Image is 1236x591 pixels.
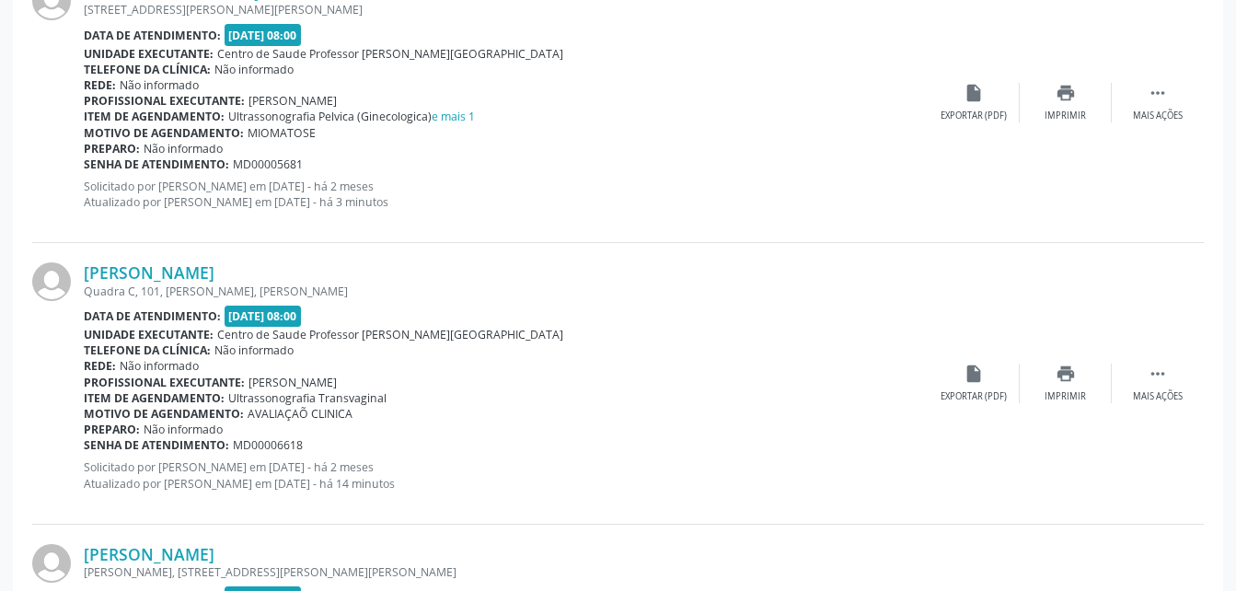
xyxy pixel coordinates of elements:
b: Senha de atendimento: [84,156,229,172]
i: insert_drive_file [964,83,984,103]
b: Profissional executante: [84,375,245,390]
span: [PERSON_NAME] [248,375,337,390]
b: Unidade executante: [84,327,214,342]
span: Não informado [144,422,223,437]
b: Unidade executante: [84,46,214,62]
i:  [1148,83,1168,103]
a: [PERSON_NAME] [84,262,214,283]
div: [PERSON_NAME], [STREET_ADDRESS][PERSON_NAME][PERSON_NAME] [84,564,928,580]
b: Motivo de agendamento: [84,406,244,422]
div: Mais ações [1133,110,1183,122]
span: Não informado [214,62,294,77]
div: Quadra C, 101, [PERSON_NAME], [PERSON_NAME] [84,284,928,299]
div: Exportar (PDF) [941,390,1007,403]
span: Centro de Saude Professor [PERSON_NAME][GEOGRAPHIC_DATA] [217,327,563,342]
img: img [32,544,71,583]
span: Centro de Saude Professor [PERSON_NAME][GEOGRAPHIC_DATA] [217,46,563,62]
b: Preparo: [84,422,140,437]
b: Senha de atendimento: [84,437,229,453]
span: MIOMATOSE [248,125,316,141]
div: Imprimir [1045,110,1086,122]
i: print [1056,364,1076,384]
span: Ultrassonografia Transvaginal [228,390,387,406]
div: Mais ações [1133,390,1183,403]
span: Não informado [214,342,294,358]
p: Solicitado por [PERSON_NAME] em [DATE] - há 2 meses Atualizado por [PERSON_NAME] em [DATE] - há 3... [84,179,928,210]
span: [DATE] 08:00 [225,306,302,327]
b: Item de agendamento: [84,109,225,124]
b: Telefone da clínica: [84,62,211,77]
img: img [32,262,71,301]
span: AVALIAÇAÕ CLINICA [248,406,352,422]
span: Não informado [144,141,223,156]
i: insert_drive_file [964,364,984,384]
div: Exportar (PDF) [941,110,1007,122]
i:  [1148,364,1168,384]
b: Item de agendamento: [84,390,225,406]
b: Rede: [84,358,116,374]
span: Ultrassonografia Pelvica (Ginecologica) [228,109,475,124]
b: Data de atendimento: [84,308,221,324]
b: Preparo: [84,141,140,156]
span: Não informado [120,358,199,374]
div: [STREET_ADDRESS][PERSON_NAME][PERSON_NAME] [84,2,928,17]
i: print [1056,83,1076,103]
span: [DATE] 08:00 [225,24,302,45]
b: Profissional executante: [84,93,245,109]
span: Não informado [120,77,199,93]
b: Telefone da clínica: [84,342,211,358]
a: [PERSON_NAME] [84,544,214,564]
div: Imprimir [1045,390,1086,403]
span: [PERSON_NAME] [248,93,337,109]
span: MD00006618 [233,437,303,453]
p: Solicitado por [PERSON_NAME] em [DATE] - há 2 meses Atualizado por [PERSON_NAME] em [DATE] - há 1... [84,459,928,491]
b: Data de atendimento: [84,28,221,43]
b: Motivo de agendamento: [84,125,244,141]
span: MD00005681 [233,156,303,172]
b: Rede: [84,77,116,93]
a: e mais 1 [432,109,475,124]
